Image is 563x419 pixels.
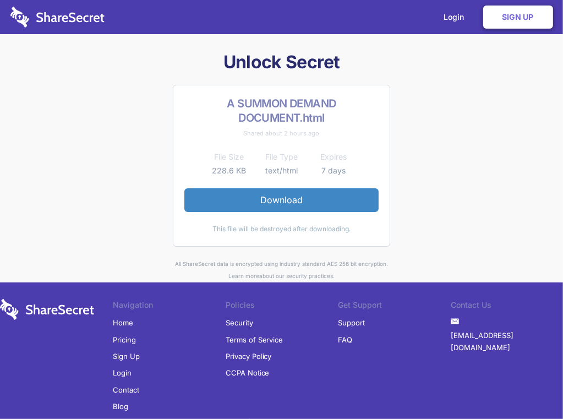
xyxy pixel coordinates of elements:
a: Pricing [113,331,136,348]
td: 228.6 KB [203,164,255,177]
a: Sign Up [113,348,140,364]
th: File Type [255,150,308,164]
div: This file will be destroyed after downloading. [184,223,379,235]
iframe: Drift Widget Chat Controller [508,364,550,406]
a: Blog [113,398,128,415]
a: FAQ [338,331,352,348]
h1: Unlock Secret [70,51,493,74]
a: Home [113,314,133,331]
a: Contact [113,382,139,398]
a: Sign Up [483,6,553,29]
h2: A SUMMON DEMAND DOCUMENT.html [184,96,379,125]
th: File Size [203,150,255,164]
a: Security [226,314,253,331]
div: All ShareSecret data is encrypted using industry standard AES 256 bit encryption. about our secur... [70,258,493,282]
a: Privacy Policy [226,348,272,364]
li: Navigation [113,299,226,314]
a: Login [113,364,132,381]
th: Expires [308,150,360,164]
div: Shared about 2 hours ago [184,127,379,139]
a: Terms of Service [226,331,283,348]
td: text/html [255,164,308,177]
li: Get Support [338,299,451,314]
a: Learn more [228,273,259,279]
td: 7 days [308,164,360,177]
li: Policies [226,299,338,314]
a: Download [184,188,379,211]
a: CCPA Notice [226,364,270,381]
a: Support [338,314,365,331]
img: logo-wordmark-white-trans-d4663122ce5f474addd5e946df7df03e33cb6a1c49d2221995e7729f52c070b2.svg [10,7,105,28]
